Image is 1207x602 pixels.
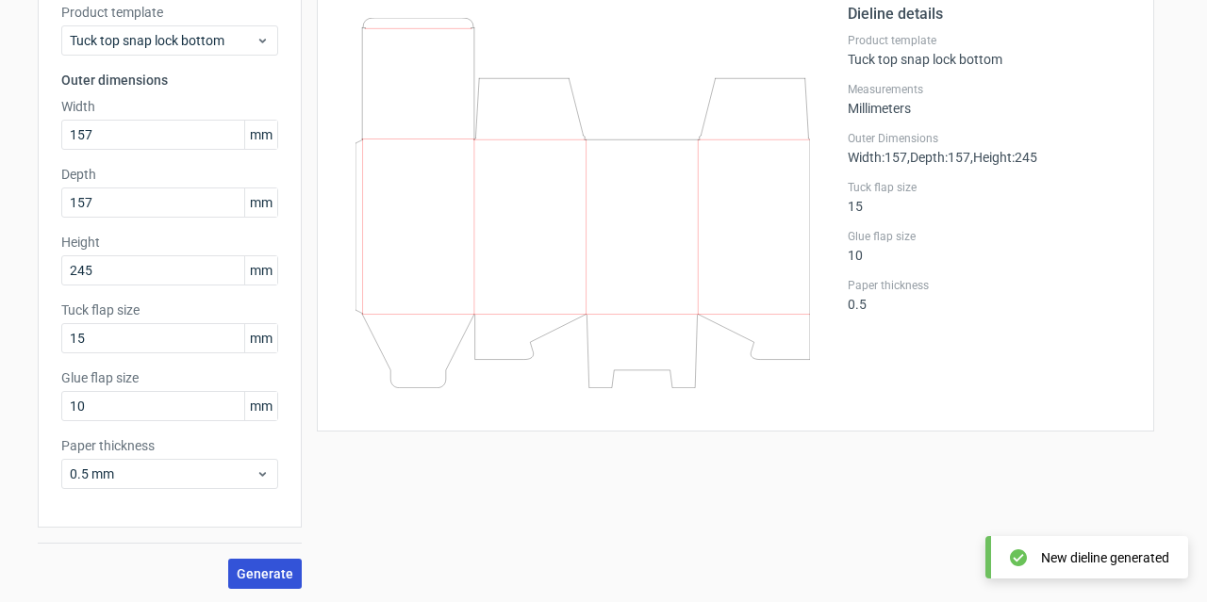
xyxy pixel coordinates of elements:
span: Width : 157 [848,150,907,165]
div: Millimeters [848,82,1131,116]
h2: Dieline details [848,3,1131,25]
span: mm [244,392,277,420]
label: Product template [848,33,1131,48]
div: 0.5 [848,278,1131,312]
label: Glue flap size [61,368,278,387]
label: Outer Dimensions [848,131,1131,146]
span: mm [244,324,277,352]
div: 15 [848,180,1131,214]
label: Width [61,97,278,116]
span: Tuck top snap lock bottom [70,31,256,50]
label: Height [61,233,278,252]
label: Glue flap size [848,229,1131,244]
label: Product template [61,3,278,22]
span: mm [244,256,277,285]
h3: Outer dimensions [61,71,278,89]
span: , Depth : 157 [907,150,970,165]
span: 0.5 mm [70,464,256,483]
div: 10 [848,229,1131,263]
label: Measurements [848,82,1131,97]
span: mm [244,188,277,217]
div: Tuck top snap lock bottom [848,33,1131,67]
label: Paper thickness [61,436,278,455]
button: Generate [228,559,302,589]
div: New dieline generated [1041,548,1169,567]
label: Tuck flap size [61,301,278,319]
label: Tuck flap size [848,180,1131,195]
label: Depth [61,165,278,184]
span: mm [244,121,277,149]
label: Paper thickness [848,278,1131,293]
span: , Height : 245 [970,150,1037,165]
span: Generate [237,567,293,580]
